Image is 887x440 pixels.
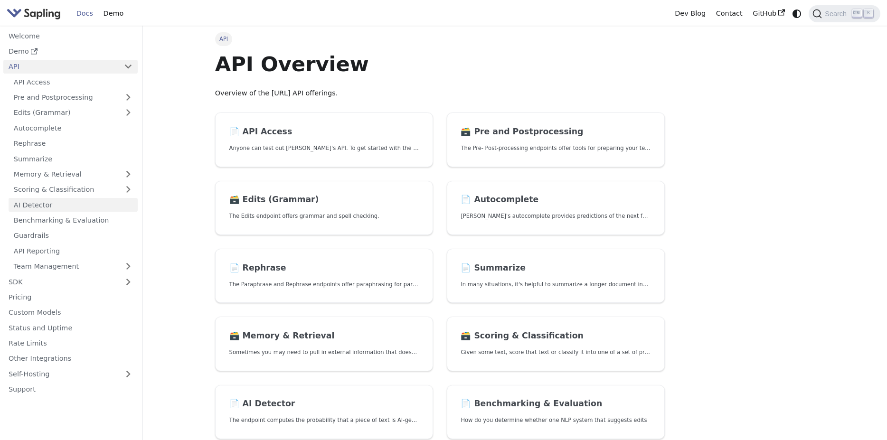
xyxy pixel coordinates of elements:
[9,229,138,243] a: Guardrails
[461,280,650,289] p: In many situations, it's helpful to summarize a longer document into a shorter, more easily diges...
[229,144,419,153] p: Anyone can test out Sapling's API. To get started with the API, simply:
[461,263,650,273] h2: Summarize
[229,348,419,357] p: Sometimes you may need to pull in external information that doesn't fit in the context size of an...
[98,6,129,21] a: Demo
[711,6,748,21] a: Contact
[9,183,138,197] a: Scoring & Classification
[3,275,119,289] a: SDK
[461,144,650,153] p: The Pre- Post-processing endpoints offer tools for preparing your text data for ingestation as we...
[461,399,650,409] h2: Benchmarking & Evaluation
[119,275,138,289] button: Expand sidebar category 'SDK'
[229,195,419,205] h2: Edits (Grammar)
[215,88,665,99] p: Overview of the [URL] API offerings.
[3,352,138,365] a: Other Integrations
[215,51,665,77] h1: API Overview
[790,7,804,20] button: Switch between dark and light mode (currently system mode)
[864,9,873,18] kbd: K
[3,367,138,381] a: Self-Hosting
[215,32,233,46] span: API
[7,7,64,20] a: Sapling.ai
[670,6,710,21] a: Dev Blog
[3,290,138,304] a: Pricing
[461,348,650,357] p: Given some text, score that text or classify it into one of a set of pre-specified categories.
[3,60,119,74] a: API
[215,32,665,46] nav: Breadcrumbs
[809,5,880,22] button: Search (Ctrl+K)
[215,181,433,235] a: 🗃️ Edits (Grammar)The Edits endpoint offers grammar and spell checking.
[229,263,419,273] h2: Rephrase
[9,152,138,166] a: Summarize
[9,214,138,227] a: Benchmarking & Evaluation
[747,6,790,21] a: GitHub
[461,127,650,137] h2: Pre and Postprocessing
[9,168,138,181] a: Memory & Retrieval
[229,416,419,425] p: The endpoint computes the probability that a piece of text is AI-generated,
[3,321,138,335] a: Status and Uptime
[3,29,138,43] a: Welcome
[229,331,419,341] h2: Memory & Retrieval
[215,385,433,440] a: 📄️ AI DetectorThe endpoint computes the probability that a piece of text is AI-generated,
[229,212,419,221] p: The Edits endpoint offers grammar and spell checking.
[461,212,650,221] p: Sapling's autocomplete provides predictions of the next few characters or words
[9,106,138,120] a: Edits (Grammar)
[822,10,852,18] span: Search
[447,317,665,371] a: 🗃️ Scoring & ClassificationGiven some text, score that text or classify it into one of a set of p...
[447,181,665,235] a: 📄️ Autocomplete[PERSON_NAME]'s autocomplete provides predictions of the next few characters or words
[3,383,138,396] a: Support
[215,317,433,371] a: 🗃️ Memory & RetrievalSometimes you may need to pull in external information that doesn't fit in t...
[71,6,98,21] a: Docs
[461,416,650,425] p: How do you determine whether one NLP system that suggests edits
[3,306,138,319] a: Custom Models
[461,195,650,205] h2: Autocomplete
[461,331,650,341] h2: Scoring & Classification
[9,121,138,135] a: Autocomplete
[9,260,138,273] a: Team Management
[215,112,433,167] a: 📄️ API AccessAnyone can test out [PERSON_NAME]'s API. To get started with the API, simply:
[229,127,419,137] h2: API Access
[215,249,433,303] a: 📄️ RephraseThe Paraphrase and Rephrase endpoints offer paraphrasing for particular styles.
[9,244,138,258] a: API Reporting
[3,337,138,350] a: Rate Limits
[7,7,61,20] img: Sapling.ai
[9,91,138,104] a: Pre and Postprocessing
[9,75,138,89] a: API Access
[229,280,419,289] p: The Paraphrase and Rephrase endpoints offer paraphrasing for particular styles.
[447,385,665,440] a: 📄️ Benchmarking & EvaluationHow do you determine whether one NLP system that suggests edits
[9,198,138,212] a: AI Detector
[447,249,665,303] a: 📄️ SummarizeIn many situations, it's helpful to summarize a longer document into a shorter, more ...
[9,137,138,150] a: Rephrase
[229,399,419,409] h2: AI Detector
[3,45,138,58] a: Demo
[447,112,665,167] a: 🗃️ Pre and PostprocessingThe Pre- Post-processing endpoints offer tools for preparing your text d...
[119,60,138,74] button: Collapse sidebar category 'API'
